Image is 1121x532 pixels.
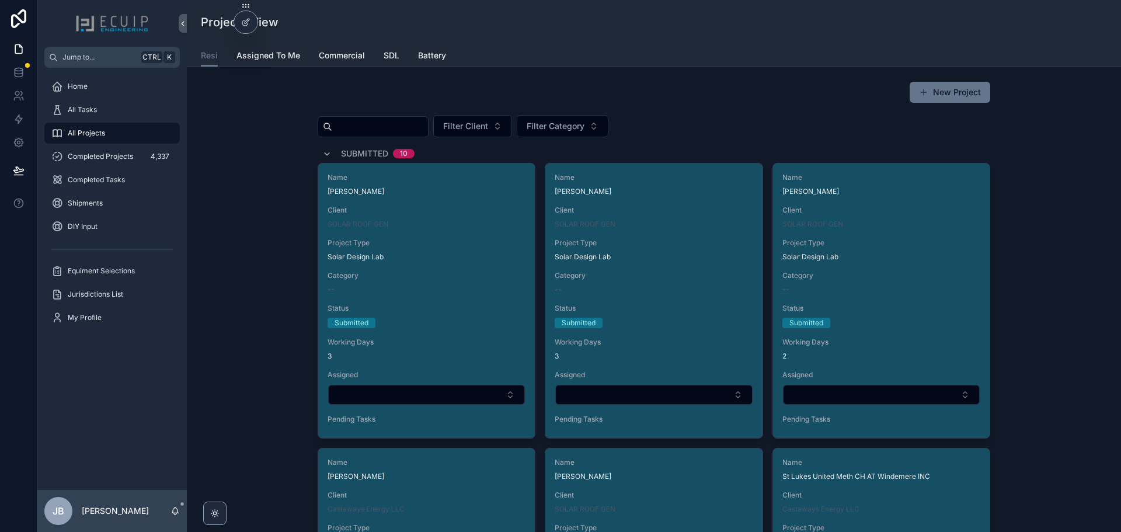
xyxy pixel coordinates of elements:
a: Name[PERSON_NAME]ClientSOLAR ROOF GENProject TypeSolar Design LabCategory--StatusSubmittedWorking... [318,163,535,439]
span: Working Days [328,338,525,347]
span: Client [555,206,753,215]
span: Name [328,173,525,182]
span: Pending Tasks [782,415,980,424]
span: Equiment Selections [68,266,135,276]
div: Submitted [789,318,823,328]
span: St Lukes United Meth CH AT Windemere INC [782,472,980,481]
span: Category [555,271,753,280]
div: Submitted [335,318,368,328]
a: All Projects [44,123,180,144]
span: 3 [555,352,753,361]
span: Client [328,206,525,215]
a: Home [44,76,180,97]
span: Name [782,458,980,467]
a: SOLAR ROOF GEN [555,505,615,514]
a: Shipments [44,193,180,214]
span: -- [782,285,789,294]
span: Resi [201,50,218,61]
span: Assigned [328,370,525,380]
span: [PERSON_NAME] [555,472,753,481]
span: All Tasks [68,105,97,114]
span: Working Days [782,338,980,347]
span: Completed Projects [68,152,133,161]
span: Completed Tasks [68,175,125,185]
a: Completed Projects4,337 [44,146,180,167]
a: SOLAR ROOF GEN [555,220,615,229]
a: Jurisdictions List [44,284,180,305]
span: 3 [328,352,525,361]
span: Filter Client [443,120,488,132]
span: Name [555,458,753,467]
span: Commercial [319,50,365,61]
a: Name[PERSON_NAME]ClientSOLAR ROOF GENProject TypeSolar Design LabCategory--StatusSubmittedWorking... [772,163,990,439]
a: Equiment Selections [44,260,180,281]
span: [PERSON_NAME] [328,472,525,481]
a: Assigned To Me [236,45,300,68]
span: [PERSON_NAME] [782,187,980,196]
span: -- [328,285,335,294]
button: Select Button [555,385,752,405]
p: [PERSON_NAME] [82,505,149,517]
span: Solar Design Lab [555,252,611,262]
span: Client [328,491,525,500]
span: Status [328,304,525,313]
a: Battery [418,45,446,68]
button: Select Button [783,385,980,405]
span: Name [328,458,525,467]
span: Client [782,491,980,500]
span: Assigned To Me [236,50,300,61]
div: 4,337 [147,149,173,164]
span: DIY Input [68,222,98,231]
img: App logo [75,14,149,33]
a: Resi [201,45,218,67]
a: SOLAR ROOF GEN [782,220,843,229]
span: Project Type [555,238,753,248]
span: Project Type [328,238,525,248]
span: Status [555,304,753,313]
div: 10 [400,149,408,158]
div: Submitted [562,318,596,328]
a: SDL [384,45,399,68]
span: Client [555,491,753,500]
span: Pending Tasks [328,415,525,424]
a: Commercial [319,45,365,68]
button: Jump to...CtrlK [44,47,180,68]
span: Working Days [555,338,753,347]
span: Solar Design Lab [782,252,838,262]
a: Castaways Energy LLC [782,505,859,514]
span: Client [782,206,980,215]
h1: Projects View [201,14,278,30]
span: Project Type [782,238,980,248]
a: SOLAR ROOF GEN [328,220,388,229]
span: Jump to... [62,53,137,62]
span: Assigned [782,370,980,380]
a: DIY Input [44,216,180,237]
span: Shipments [68,199,103,208]
button: Select Button [328,385,525,405]
span: [PERSON_NAME] [328,187,525,196]
a: Castaways Energy LLC [328,505,405,514]
button: Select Button [517,115,608,137]
span: Ctrl [141,51,162,63]
span: Assigned [555,370,753,380]
span: Category [328,271,525,280]
span: Status [782,304,980,313]
span: Battery [418,50,446,61]
a: All Tasks [44,99,180,120]
span: My Profile [68,313,102,322]
span: Name [782,173,980,182]
a: My Profile [44,307,180,328]
span: Solar Design Lab [328,252,384,262]
a: Completed Tasks [44,169,180,190]
span: Jurisdictions List [68,290,123,299]
span: All Projects [68,128,105,138]
span: Submitted [341,148,388,159]
span: Name [555,173,753,182]
button: New Project [910,82,990,103]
